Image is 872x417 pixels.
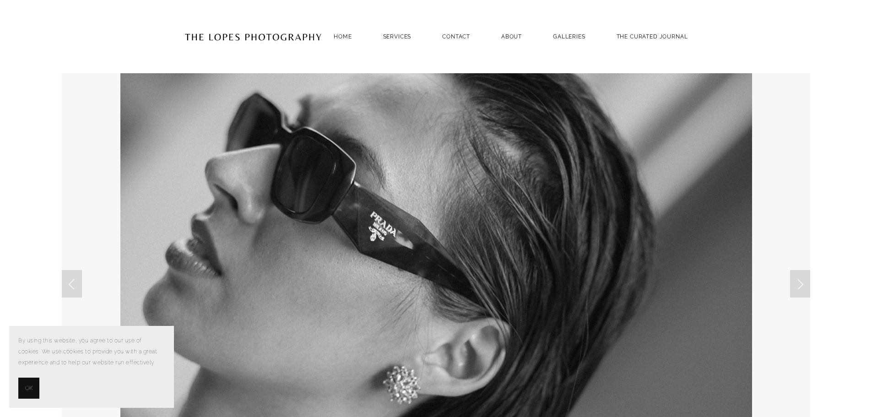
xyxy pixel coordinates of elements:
[790,270,810,298] a: Next Slide
[501,30,522,43] a: ABOUT
[334,30,352,43] a: Home
[617,30,688,43] a: THE CURATED JOURNAL
[25,383,32,394] span: OK
[553,30,585,43] a: GALLERIES
[18,335,165,368] p: By using this website, you agree to our use of cookies. We use cookies to provide you with a grea...
[18,378,39,399] button: OK
[184,14,322,59] img: Portugal Wedding Photographer | The Lopes Photography
[383,33,412,40] a: SERVICES
[9,326,174,408] section: Cookie banner
[442,30,470,43] a: Contact
[62,270,82,298] a: Previous Slide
